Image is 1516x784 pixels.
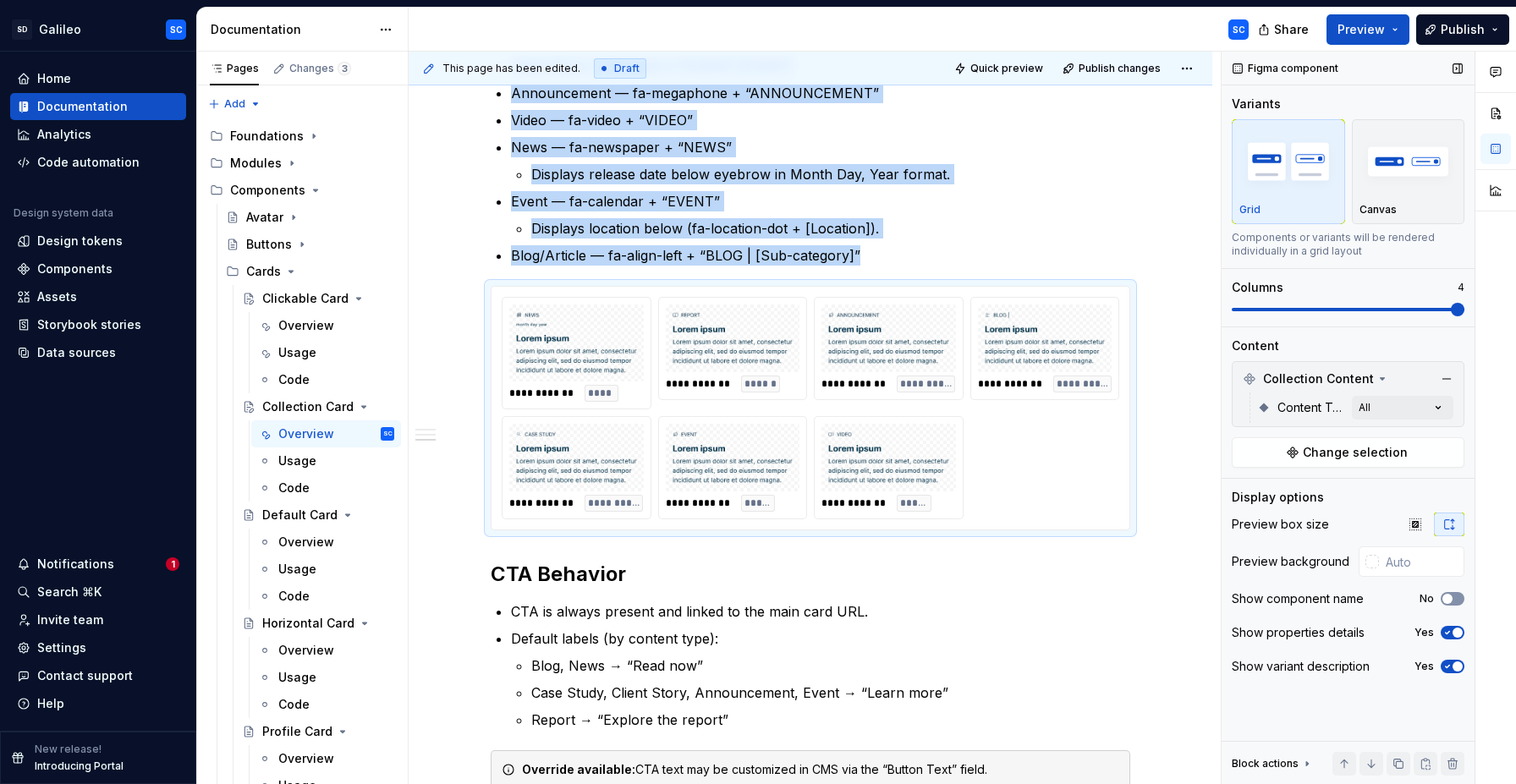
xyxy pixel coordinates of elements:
a: Usage [251,556,401,583]
div: Usage [278,669,316,686]
img: placeholder [1359,130,1458,192]
a: Code [251,691,401,718]
a: Profile Card [235,718,401,745]
span: Content Type [1277,399,1345,416]
div: Documentation [211,21,371,38]
div: SC [1233,23,1245,36]
span: Draft [614,62,640,75]
div: Modules [230,155,282,172]
div: Storybook stories [37,316,141,333]
p: New release! [35,743,102,756]
span: Change selection [1303,444,1408,461]
div: Notifications [37,556,114,573]
span: This page has been edited. [442,62,580,75]
button: Change selection [1232,437,1464,468]
span: 3 [338,62,351,75]
a: Settings [10,634,186,661]
a: Buttons [219,231,401,258]
div: Content [1232,337,1279,354]
label: Yes [1414,660,1434,673]
span: Collection Content [1263,370,1374,387]
div: Components [230,182,305,199]
a: Default Card [235,502,401,529]
div: Components [37,260,113,277]
a: Collection Card [235,393,401,420]
div: Usage [278,344,316,361]
div: Overview [278,317,334,334]
div: Block actions [1232,757,1299,770]
a: Design tokens [10,228,186,255]
button: Publish changes [1057,57,1168,80]
a: Overview [251,312,401,339]
p: Announcement — fa-megaphone + “ANNOUNCEMENT” [511,83,1130,103]
button: placeholderCanvas [1352,119,1465,224]
h2: CTA Behavior [491,561,1130,588]
a: Overview [251,529,401,556]
a: Storybook stories [10,311,186,338]
p: Report → “Explore the report” [531,710,1130,730]
div: Pages [210,62,259,75]
div: Overview [278,425,334,442]
button: Quick preview [949,57,1051,80]
p: Displays location below (fa-location-dot + [Location]). [531,218,1130,238]
p: Introducing Portal [35,759,124,773]
button: Notifications1 [10,551,186,578]
div: Data sources [37,344,116,361]
div: Galileo [39,21,81,38]
a: Data sources [10,339,186,366]
div: SC [170,23,183,36]
div: Overview [278,750,334,767]
a: Usage [251,339,401,366]
a: Usage [251,447,401,474]
div: Foundations [203,123,401,150]
div: Preview background [1232,553,1349,570]
button: SDGalileoSC [3,11,193,47]
div: Design tokens [37,233,123,249]
div: Clickable Card [262,290,349,307]
div: Design system data [14,206,113,220]
a: Components [10,255,186,282]
div: Code [278,480,310,496]
span: Quick preview [970,62,1043,75]
div: Show variant description [1232,658,1370,675]
p: 4 [1458,281,1464,294]
a: Code automation [10,149,186,176]
strong: Override available: [522,762,635,776]
div: Block actions [1232,752,1314,776]
div: Show properties details [1232,624,1365,641]
a: Horizontal Card [235,610,401,637]
div: Documentation [37,98,128,115]
div: Buttons [246,236,292,253]
p: News — fa-newspaper + “NEWS” [511,137,1130,157]
div: Overview [278,642,334,659]
a: Analytics [10,121,186,148]
input: Auto [1379,546,1464,577]
button: placeholderGrid [1232,119,1345,224]
div: All [1359,401,1370,414]
p: Canvas [1359,203,1397,217]
div: Home [37,70,71,87]
div: Show component name [1232,590,1364,607]
div: Modules [203,150,401,177]
div: Cards [219,258,401,285]
div: Cards [246,263,281,280]
p: CTA is always present and linked to the main card URL. [511,601,1130,622]
button: Search ⌘K [10,578,186,606]
a: Home [10,65,186,92]
div: Analytics [37,126,91,143]
span: Publish [1441,21,1485,38]
div: Overview [278,534,334,551]
button: Share [1250,14,1320,45]
div: Usage [278,561,316,578]
div: Assets [37,288,77,305]
span: Preview [1337,21,1385,38]
button: Help [10,690,186,717]
div: Contact support [37,667,133,684]
a: OverviewSC [251,420,401,447]
div: Collection Content [1236,365,1460,392]
div: SC [383,425,393,442]
button: Preview [1326,14,1409,45]
p: Video — fa-video + “VIDEO” [511,110,1130,130]
span: 1 [166,557,179,571]
div: Help [37,695,64,712]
